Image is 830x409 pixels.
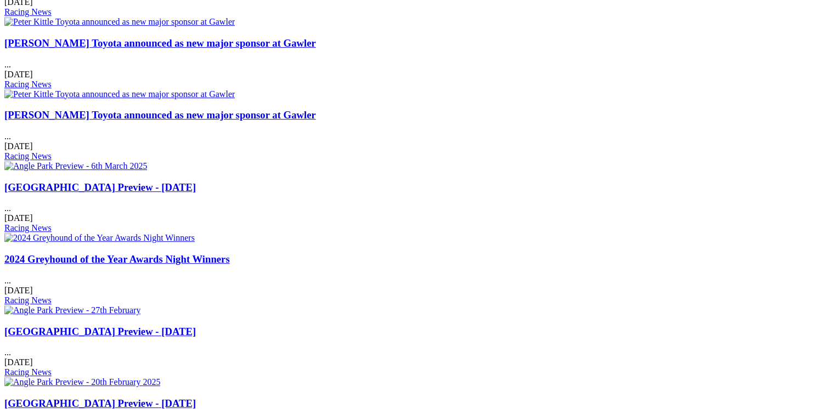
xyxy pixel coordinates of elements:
img: Peter Kittle Toyota announced as new major sponsor at Gawler [4,89,235,99]
a: [PERSON_NAME] Toyota announced as new major sponsor at Gawler [4,37,316,49]
a: [GEOGRAPHIC_DATA] Preview - [DATE] [4,326,196,337]
img: Angle Park Preview - 6th March 2025 [4,161,147,171]
div: ... [4,253,826,305]
a: 2024 Greyhound of the Year Awards Night Winners [4,253,230,265]
img: Peter Kittle Toyota announced as new major sponsor at Gawler [4,17,235,27]
a: Racing News [4,223,52,232]
a: Racing News [4,151,52,161]
span: [DATE] [4,141,33,151]
a: [GEOGRAPHIC_DATA] Preview - [DATE] [4,181,196,193]
div: ... [4,37,826,89]
span: [DATE] [4,70,33,79]
a: Racing News [4,79,52,89]
a: Racing News [4,7,52,16]
a: [PERSON_NAME] Toyota announced as new major sponsor at Gawler [4,109,316,121]
a: [GEOGRAPHIC_DATA] Preview - [DATE] [4,397,196,409]
a: Racing News [4,296,52,305]
span: [DATE] [4,357,33,367]
img: Angle Park Preview - 20th February 2025 [4,377,160,387]
div: ... [4,326,826,378]
a: Racing News [4,367,52,377]
span: [DATE] [4,286,33,295]
div: ... [4,181,826,234]
img: 2024 Greyhound of the Year Awards Night Winners [4,233,195,243]
img: Angle Park Preview - 27th February [4,305,140,315]
span: [DATE] [4,213,33,223]
div: ... [4,109,826,161]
